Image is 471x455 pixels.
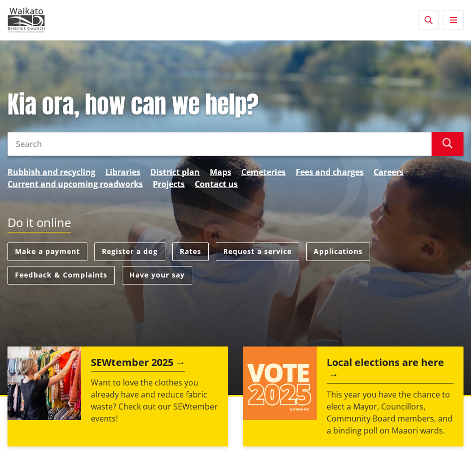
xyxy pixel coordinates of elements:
[7,166,95,178] a: Rubbish and recycling
[150,166,200,178] a: District plan
[7,242,87,261] a: Make a payment
[243,346,317,420] img: Vote 2025
[7,215,71,233] h2: Do it online
[7,7,45,32] img: Waikato District Council - Te Kaunihera aa Takiwaa o Waikato
[91,356,185,371] h2: SEWtember 2025
[7,266,115,284] a: Feedback & Complaints
[153,178,185,190] a: Projects
[122,266,192,284] a: Have your say
[7,178,143,190] a: Current and upcoming roadworks
[195,178,238,190] a: Contact us
[7,346,228,446] a: SEWtember 2025 Want to love the clothes you already have and reduce fabric waste? Check out our S...
[7,90,464,119] h1: Kia ora, how can we help?
[306,242,370,261] a: Applications
[105,166,140,178] a: Libraries
[172,242,209,261] a: Rates
[216,242,299,261] a: Request a service
[94,242,165,261] a: Register a dog
[210,166,231,178] a: Maps
[7,132,432,156] input: Search input
[374,166,404,178] a: Careers
[91,376,218,424] p: Want to love the clothes you already have and reduce fabric waste? Check out our SEWtember events!
[241,166,286,178] a: Cemeteries
[296,166,364,178] a: Fees and charges
[327,388,454,436] p: This year you have the chance to elect a Mayor, Councillors, Community Board members, and a bindi...
[243,346,464,446] a: Local elections are here This year you have the chance to elect a Mayor, Councillors, Community B...
[7,346,81,420] img: SEWtember
[327,356,454,383] h2: Local elections are here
